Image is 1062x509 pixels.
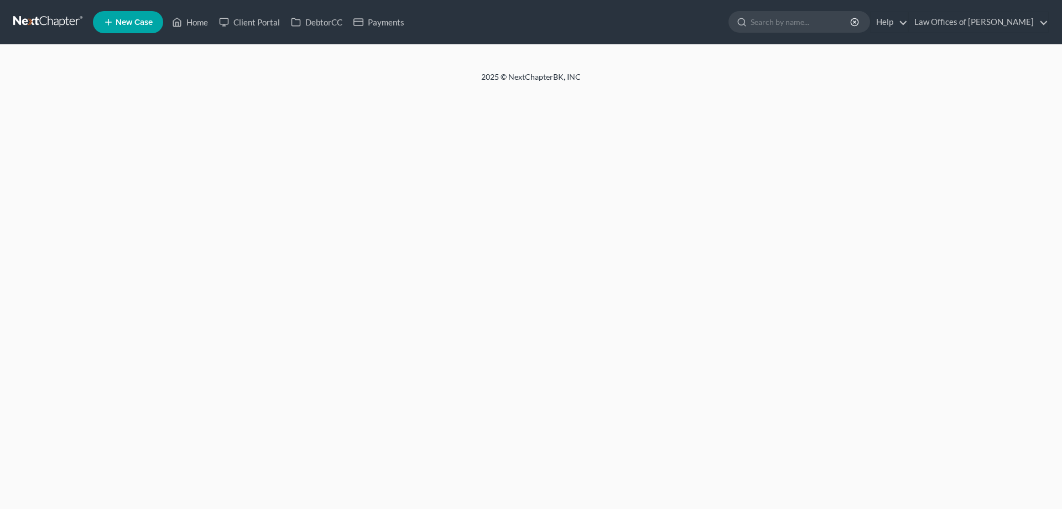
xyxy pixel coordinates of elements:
input: Search by name... [751,12,852,32]
span: New Case [116,18,153,27]
a: Client Portal [214,12,285,32]
a: Law Offices of [PERSON_NAME] [909,12,1048,32]
a: Help [871,12,908,32]
a: DebtorCC [285,12,348,32]
a: Payments [348,12,410,32]
div: 2025 © NextChapterBK, INC [216,71,846,91]
a: Home [166,12,214,32]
